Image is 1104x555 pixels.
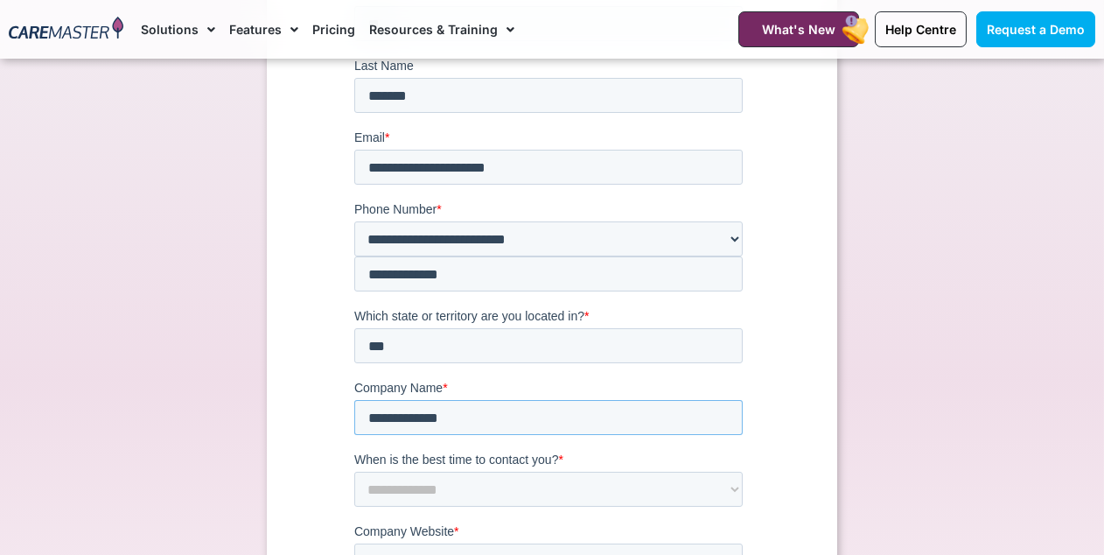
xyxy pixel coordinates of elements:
[738,11,859,47] a: What's New
[762,22,835,37] span: What's New
[875,11,967,47] a: Help Centre
[885,22,956,37] span: Help Centre
[9,17,123,42] img: CareMaster Logo
[987,22,1085,37] span: Request a Demo
[976,11,1095,47] a: Request a Demo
